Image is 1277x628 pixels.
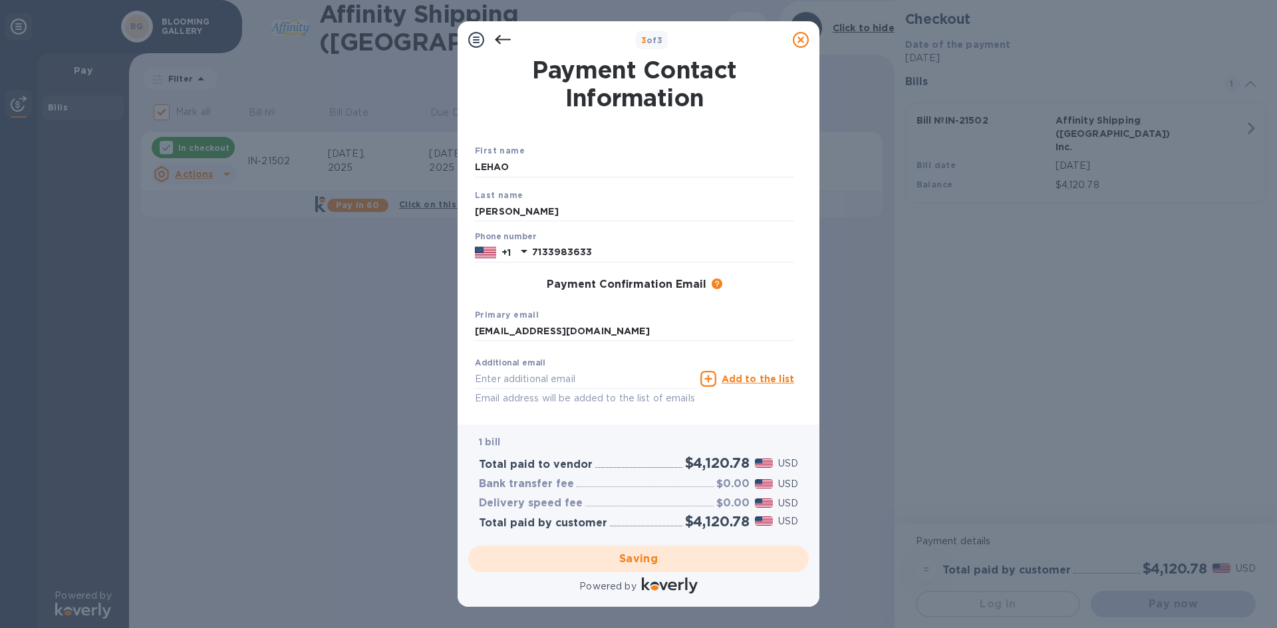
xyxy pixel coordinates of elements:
input: Enter your first name [475,157,794,177]
h3: $0.00 [716,497,750,510]
input: Enter additional email [475,369,695,389]
p: +1 [501,246,511,259]
img: USD [755,516,773,526]
h3: $0.00 [716,478,750,490]
img: USD [755,498,773,508]
p: USD [778,477,798,491]
b: 1 bill [479,437,500,447]
p: USD [778,496,798,510]
input: Enter your phone number [532,243,794,262]
p: USD [778,457,798,471]
img: USD [755,479,773,488]
input: Enter your last name [475,201,794,221]
b: Primary email [475,310,539,320]
b: First name [475,146,525,156]
h3: Delivery speed fee [479,497,583,510]
b: of 3 [641,35,663,45]
img: Logo [642,577,698,593]
h2: $4,120.78 [685,455,750,471]
p: USD [778,514,798,528]
h3: Bank transfer fee [479,478,574,490]
b: Last name [475,190,523,200]
h1: Payment Contact Information [475,56,794,112]
u: Add to the list [722,373,794,384]
p: Email address will be added to the list of emails [475,391,695,406]
label: Phone number [475,233,536,241]
h3: Total paid to vendor [479,459,593,471]
img: USD [755,459,773,468]
img: US [475,245,496,260]
h3: Payment Confirmation Email [547,278,706,291]
h3: Total paid by customer [479,517,607,530]
span: 3 [641,35,646,45]
p: Powered by [579,579,636,593]
label: Additional email [475,360,545,367]
input: Enter your primary name [475,322,794,342]
h2: $4,120.78 [685,513,750,530]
